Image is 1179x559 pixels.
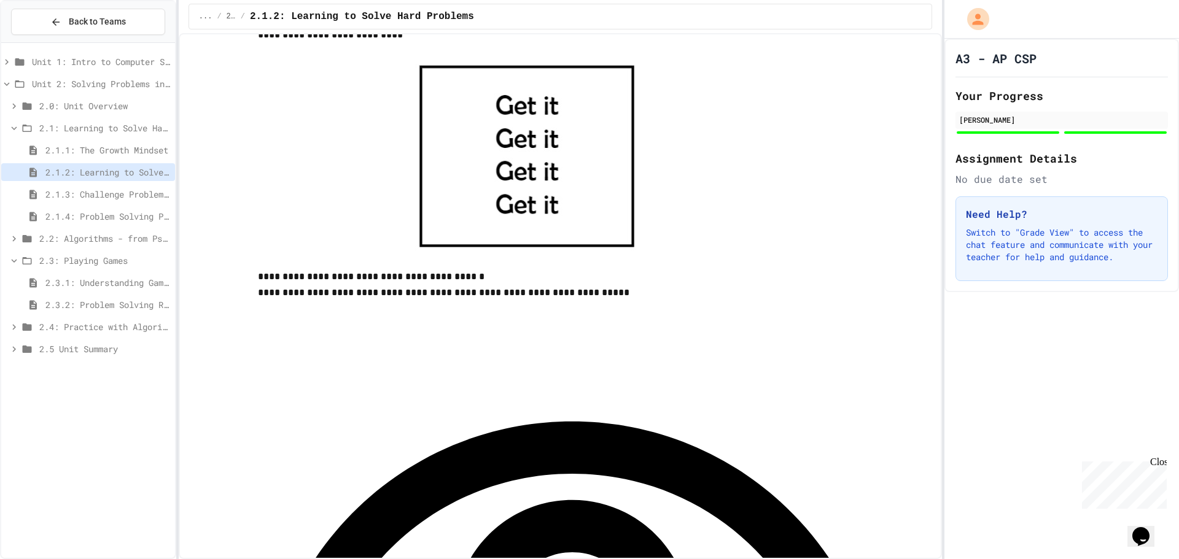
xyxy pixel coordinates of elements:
[39,342,170,355] span: 2.5 Unit Summary
[966,207,1158,222] h3: Need Help?
[45,298,170,311] span: 2.3.2: Problem Solving Reflection
[39,254,170,267] span: 2.3: Playing Games
[45,144,170,156] span: 2.1.1: The Growth Mindset
[227,12,236,21] span: 2.1: Learning to Solve Hard Problems
[32,77,170,90] span: Unit 2: Solving Problems in Computer Science
[954,5,992,33] div: My Account
[1127,510,1167,547] iframe: chat widget
[69,15,126,28] span: Back to Teams
[39,99,170,112] span: 2.0: Unit Overview
[959,114,1164,125] div: [PERSON_NAME]
[955,150,1168,167] h2: Assignment Details
[45,210,170,223] span: 2.1.4: Problem Solving Practice
[45,276,170,289] span: 2.3.1: Understanding Games with Flowcharts
[39,320,170,333] span: 2.4: Practice with Algorithms
[32,55,170,68] span: Unit 1: Intro to Computer Science
[45,166,170,179] span: 2.1.2: Learning to Solve Hard Problems
[1077,457,1167,509] iframe: chat widget
[955,172,1168,187] div: No due date set
[39,232,170,245] span: 2.2: Algorithms - from Pseudocode to Flowcharts
[5,5,85,78] div: Chat with us now!Close
[39,121,170,134] span: 2.1: Learning to Solve Hard Problems
[45,188,170,201] span: 2.1.3: Challenge Problem - The Bridge
[241,12,245,21] span: /
[217,12,221,21] span: /
[955,50,1037,67] h1: A3 - AP CSP
[11,9,165,35] button: Back to Teams
[955,87,1168,104] h2: Your Progress
[966,226,1158,263] p: Switch to "Grade View" to access the chat feature and communicate with your teacher for help and ...
[199,12,212,21] span: ...
[250,9,474,24] span: 2.1.2: Learning to Solve Hard Problems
